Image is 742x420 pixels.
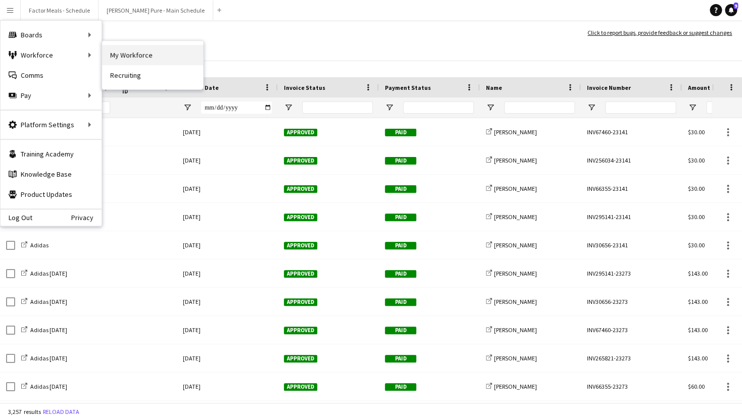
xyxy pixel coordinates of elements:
span: Paid [385,298,416,306]
div: INV295141-23273 [581,259,682,287]
span: $30.00 [688,156,705,164]
span: [PERSON_NAME] [494,354,537,362]
span: $143.00 [688,298,708,305]
span: Amount [688,84,710,91]
div: [DATE] [177,118,278,146]
a: Product Updates [1,184,102,204]
span: [PERSON_NAME] [494,326,537,334]
div: INV66355-23273 [581,373,682,400]
span: Adidas [DATE] [30,354,67,362]
span: Adidas [DATE] [30,270,67,277]
input: Invoice Number Filter Input [605,101,676,114]
span: Approved [284,129,317,136]
span: [PERSON_NAME] [494,270,537,277]
span: $30.00 [688,213,705,221]
div: [DATE] [177,373,278,400]
span: Paid [385,157,416,165]
span: 9 [733,3,738,9]
a: Adidas [DATE] [21,383,67,390]
button: Open Filter Menu [486,103,495,112]
div: INV256034-23141 [581,146,682,174]
span: Invoice Status [284,84,325,91]
div: [DATE] [177,288,278,316]
span: [PERSON_NAME] [494,298,537,305]
div: INV66355-23141 [581,175,682,202]
span: Invoice Number [587,84,631,91]
span: Paid [385,383,416,391]
div: INV295141-23141 [581,203,682,231]
a: Adidas [DATE] [21,326,67,334]
span: Approved [284,327,317,334]
button: Open Filter Menu [385,103,394,112]
input: Invoice Date Filter Input [201,101,272,114]
a: 9 [725,4,737,16]
span: Adidas [DATE] [30,326,67,334]
span: Approved [284,270,317,278]
span: Approved [284,355,317,362]
button: Open Filter Menu [183,103,192,112]
div: [DATE] [177,316,278,344]
span: [PERSON_NAME] [494,241,537,249]
a: Adidas [DATE] [21,298,67,305]
span: Approved [284,298,317,306]
span: Approved [284,214,317,221]
span: Paid [385,270,416,278]
span: [PERSON_NAME] [494,185,537,192]
span: $30.00 [688,241,705,249]
button: Factor Meals - Schedule [21,1,98,20]
div: INV265821-23273 [581,344,682,372]
div: [DATE] [177,231,278,259]
span: Approved [284,242,317,249]
a: Adidas [21,241,48,249]
span: Name [486,84,502,91]
div: INV30656-23141 [581,231,682,259]
div: INV67460-23141 [581,118,682,146]
a: Privacy [71,214,102,222]
input: Invoice Status Filter Input [302,101,373,114]
a: Comms [1,65,102,85]
span: Adidas [DATE] [30,383,67,390]
button: Reload data [41,406,81,417]
span: $60.00 [688,383,705,390]
div: Workforce [1,45,102,65]
span: Paid [385,355,416,362]
span: Paid [385,129,416,136]
div: INV67460-23273 [581,316,682,344]
span: Paid [385,214,416,221]
span: Adidas [DATE] [30,298,67,305]
div: Boards [1,25,102,45]
a: Log Out [1,214,32,222]
span: [PERSON_NAME] [494,213,537,221]
button: Open Filter Menu [284,103,293,112]
span: Payment Status [385,84,431,91]
a: Adidas [DATE] [21,270,67,277]
div: INV30656-23273 [581,288,682,316]
span: [PERSON_NAME] [494,156,537,164]
a: Knowledge Base [1,164,102,184]
span: $143.00 [688,270,708,277]
a: My Workforce [102,45,203,65]
div: [DATE] [177,203,278,231]
div: [DATE] [177,259,278,287]
span: $30.00 [688,185,705,192]
button: [PERSON_NAME] Pure - Main Schedule [98,1,213,20]
span: $143.00 [688,354,708,362]
span: Approved [284,383,317,391]
span: Paid [385,327,416,334]
a: Training Academy [1,144,102,164]
button: Open Filter Menu [688,103,697,112]
span: [PERSON_NAME] [494,383,537,390]
span: Approved [284,185,317,193]
div: [DATE] [177,175,278,202]
div: Pay [1,85,102,106]
span: $143.00 [688,326,708,334]
span: Approved [284,157,317,165]
div: [DATE] [177,146,278,174]
a: Adidas [DATE] [21,354,67,362]
span: [PERSON_NAME] [494,128,537,136]
span: $30.00 [688,128,705,136]
span: Adidas [30,241,48,249]
span: Paid [385,242,416,249]
div: [DATE] [177,344,278,372]
div: Platform Settings [1,115,102,135]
